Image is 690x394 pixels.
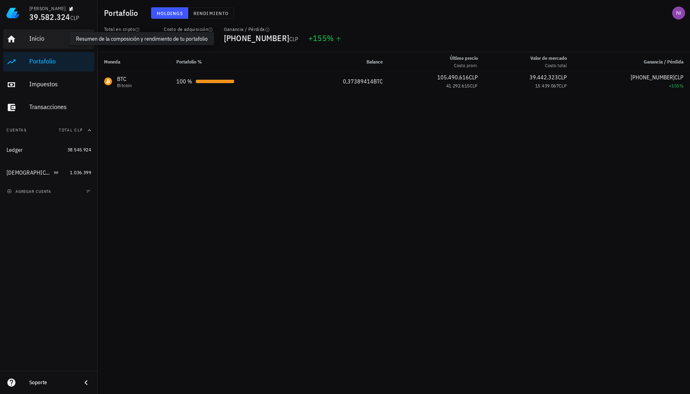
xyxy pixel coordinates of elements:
[289,35,299,43] span: CLP
[470,83,478,89] span: CLP
[558,74,567,81] span: CLP
[437,74,469,81] span: 105.490.616
[7,147,23,153] div: Ledger
[559,83,567,89] span: CLP
[145,35,154,43] span: CLP
[176,77,192,86] div: 100 %
[29,80,91,88] div: Impuestos
[29,57,91,65] div: Portafolio
[7,7,20,20] img: LedgiFi
[530,55,567,62] div: Valor de mercado
[170,52,296,72] th: Portafolio %: Sin ordenar. Pulse para ordenar de forma ascendente.
[535,83,559,89] span: 15.439.067
[224,33,290,44] span: [PHONE_NUMBER]
[644,59,683,65] span: Ganancia / Pérdida
[117,83,132,88] div: Bitcoin
[193,10,229,16] span: Rendimiento
[164,33,205,44] span: 15.439.075
[327,33,334,44] span: %
[631,74,675,81] span: [PHONE_NUMBER]
[205,35,214,43] span: CLP
[70,169,91,175] span: 1.036.399
[679,83,683,89] span: %
[104,59,120,65] span: Moneda
[672,7,685,20] div: avatar
[7,169,52,176] div: [DEMOGRAPHIC_DATA]
[29,11,70,22] span: 39.582.324
[98,52,170,72] th: Moneda
[151,7,189,19] button: Holdings
[675,74,683,81] span: CLP
[3,120,94,140] button: CuentasTotal CLP
[308,34,342,42] div: +155
[29,103,91,111] div: Transacciones
[59,127,83,133] span: Total CLP
[67,147,91,153] span: 38.545.924
[164,26,214,33] div: Costo de adquisición
[450,62,478,69] div: Costo prom.
[3,52,94,72] a: Portafolio
[3,29,94,49] a: Inicio
[188,7,234,19] button: Rendimiento
[104,77,112,85] div: BTC-icon
[9,189,51,194] span: agregar cuenta
[29,35,91,42] div: Inicio
[3,163,94,182] a: [DEMOGRAPHIC_DATA] 1.036.399
[224,26,299,33] div: Ganancia / Pérdida
[3,98,94,117] a: Transacciones
[450,55,478,62] div: Último precio
[104,7,141,20] h1: Portafolio
[373,78,383,85] span: BTC
[117,75,132,83] div: BTC
[580,82,683,90] div: +155
[529,74,558,81] span: 39.442.323
[367,59,383,65] span: Balance
[104,33,145,44] span: 39.442.323
[3,140,94,160] a: Ledger 38.545.924
[29,379,75,386] div: Soporte
[104,26,154,33] div: Total en cripto
[573,52,690,72] th: Ganancia / Pérdida: Sin ordenar. Pulse para ordenar de forma ascendente.
[156,10,183,16] span: Holdings
[176,59,202,65] span: Portafolio %
[5,187,55,195] button: agregar cuenta
[469,74,478,81] span: CLP
[296,52,389,72] th: Balance: Sin ordenar. Pulse para ordenar de forma ascendente.
[29,5,65,12] div: [PERSON_NAME]
[530,62,567,69] div: Costo total
[70,14,80,22] span: CLP
[3,75,94,94] a: Impuestos
[446,83,470,89] span: 41.292.615
[343,78,373,85] span: 0,37389414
